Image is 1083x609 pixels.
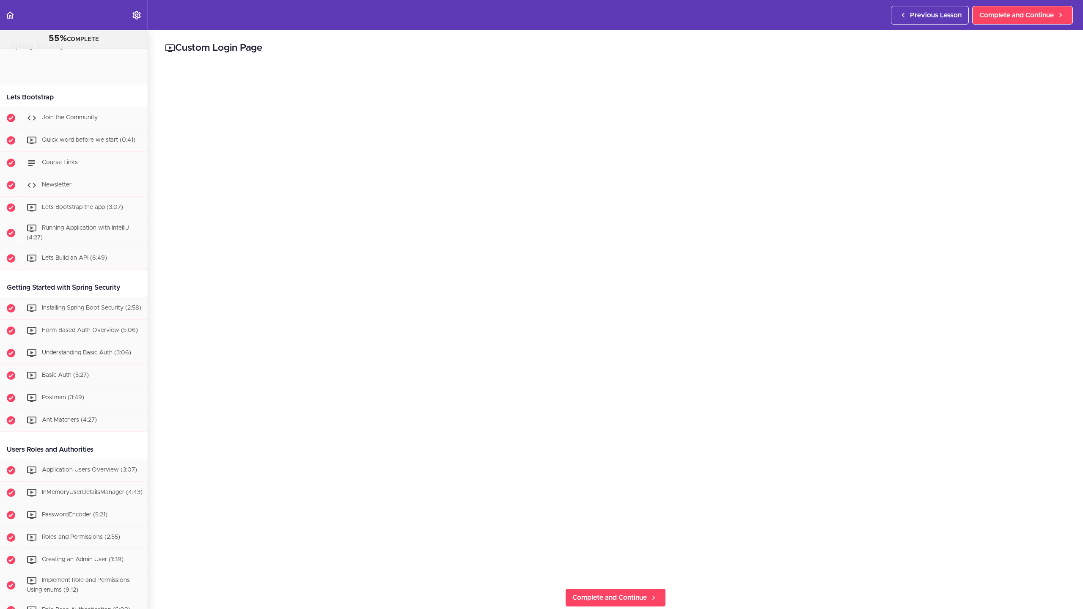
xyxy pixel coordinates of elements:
span: 55% [49,34,67,43]
span: Application Users Overview (3:07) [42,467,137,473]
span: Lets Bootstrap the app (3:07) [42,204,123,210]
span: Lets Build an API (6:49) [42,255,107,261]
span: Newsletter [42,182,71,188]
span: Understanding Basic Auth (3:06) [42,350,131,356]
span: Join the Community [42,115,98,121]
span: PasswordEncoder (5:21) [42,512,107,518]
a: Complete and Continue [972,6,1073,25]
span: Ant Matchers (4:27) [42,417,97,423]
div: COMPLETE [11,33,137,44]
span: InMemoryUserDetailsManager (4:43) [42,489,143,495]
span: Quick word before we start (0:41) [42,137,135,143]
span: Installing Spring Boot Security (2:58) [42,305,141,311]
span: Roles and Permissions (2:55) [42,534,120,540]
iframe: Video Player [165,68,1066,575]
svg: Settings Menu [132,10,142,20]
h2: Custom Login Page [165,41,1066,55]
span: Course Links [42,159,78,165]
span: Complete and Continue [979,10,1054,20]
span: Postman (3:49) [42,395,84,401]
span: Complete and Continue [572,593,647,603]
span: Basic Auth (5:27) [42,372,89,378]
span: Implement Role and Permissions Using enums (9:12) [27,577,130,593]
svg: Back to course curriculum [5,10,15,20]
span: Form Based Auth Overview (5:06) [42,327,138,333]
span: Running Application with IntelliJ (4:27) [27,225,129,241]
a: Complete and Continue [565,588,666,607]
span: Previous Lesson [910,10,962,20]
a: Previous Lesson [891,6,969,25]
span: Creating an Admin User (1:39) [42,557,124,562]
